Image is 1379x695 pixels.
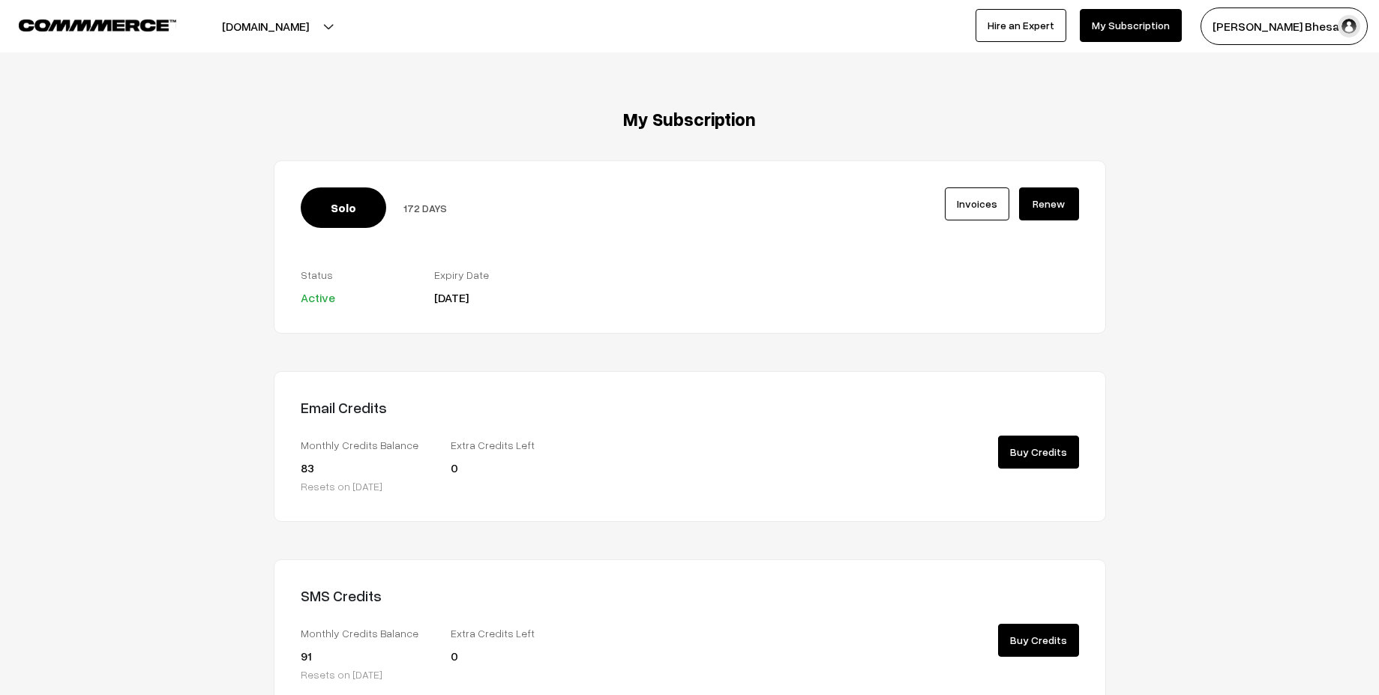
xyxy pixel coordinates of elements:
[976,9,1066,42] a: Hire an Expert
[1019,187,1079,220] a: Renew
[1080,9,1182,42] a: My Subscription
[301,625,428,641] label: Monthly Credits Balance
[451,649,458,664] span: 0
[274,109,1106,130] h3: My Subscription
[1338,15,1360,37] img: user
[301,649,311,664] span: 91
[301,187,386,228] span: Solo
[301,586,679,604] h4: SMS Credits
[19,15,150,33] a: COMMMERCE
[301,668,382,681] span: Resets on [DATE]
[301,460,314,475] span: 83
[169,7,361,45] button: [DOMAIN_NAME]
[945,187,1009,220] a: Invoices
[301,398,679,416] h4: Email Credits
[451,460,458,475] span: 0
[301,267,412,283] label: Status
[301,480,382,493] span: Resets on [DATE]
[301,290,335,305] span: Active
[434,290,469,305] span: [DATE]
[434,267,545,283] label: Expiry Date
[998,436,1079,469] a: Buy Credits
[1201,7,1368,45] button: [PERSON_NAME] Bhesani…
[998,624,1079,657] a: Buy Credits
[19,19,176,31] img: COMMMERCE
[451,437,578,453] label: Extra Credits Left
[403,202,447,214] span: 172 DAYS
[301,437,428,453] label: Monthly Credits Balance
[451,625,578,641] label: Extra Credits Left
